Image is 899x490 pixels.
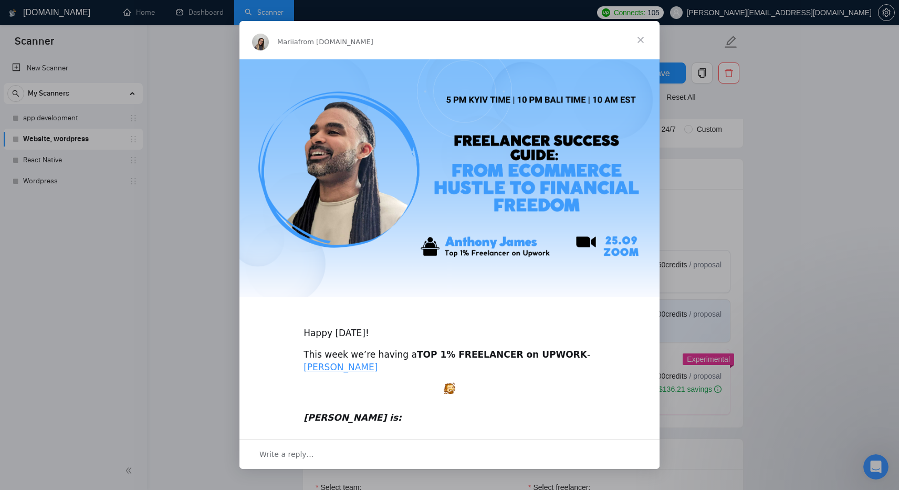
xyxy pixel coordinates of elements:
[239,439,660,469] div: Open conversation and reply
[298,38,373,46] span: from [DOMAIN_NAME]
[622,21,660,59] span: Close
[444,382,455,394] img: :excited:
[304,349,595,374] div: This week we’re having a -
[252,34,269,50] img: Profile image for Mariia
[259,447,314,461] span: Write a reply…
[304,362,378,372] a: [PERSON_NAME]
[304,315,595,340] div: Happy [DATE]!
[304,412,402,423] i: [PERSON_NAME] is:
[277,38,298,46] span: Mariia
[417,349,587,360] b: TOP 1% FREELANCER on UPWORK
